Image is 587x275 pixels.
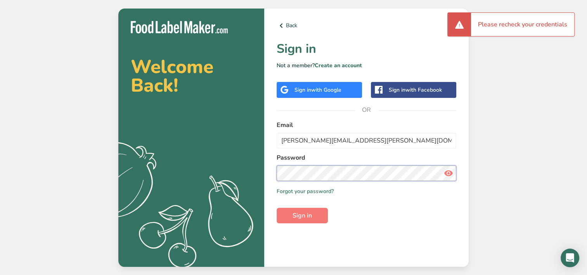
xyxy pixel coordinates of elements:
a: Back [277,21,456,30]
h2: Welcome Back! [131,57,252,95]
span: OR [355,98,378,122]
h1: Sign in [277,40,456,58]
button: Sign in [277,208,328,223]
label: Email [277,120,456,130]
div: Please recheck your credentials [471,13,574,36]
span: Sign in [293,211,312,220]
input: Enter Your Email [277,133,456,148]
img: Food Label Maker [131,21,228,34]
div: Sign in [294,86,341,94]
a: Create an account [315,62,362,69]
span: with Facebook [405,86,442,94]
label: Password [277,153,456,162]
div: Sign in [389,86,442,94]
span: with Google [311,86,341,94]
a: Forgot your password? [277,187,334,195]
p: Not a member? [277,61,456,70]
div: Open Intercom Messenger [561,249,579,267]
